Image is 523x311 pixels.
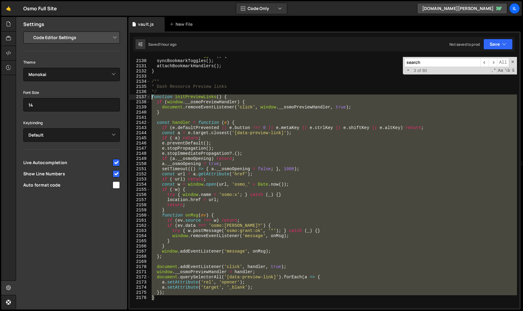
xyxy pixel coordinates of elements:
[23,171,112,177] span: Show Line Numbers
[130,94,150,100] div: 2137
[130,100,150,105] div: 2138
[130,244,150,249] div: 2166
[130,182,150,187] div: 2154
[138,21,154,27] div: vault.js
[23,182,112,188] span: Auto format code
[130,177,150,182] div: 2153
[159,42,177,47] div: 1 hour ago
[417,3,507,14] a: [DOMAIN_NAME][PERSON_NAME]
[130,161,150,167] div: 2150
[130,115,150,120] div: 2141
[509,3,520,14] a: Il
[130,264,150,270] div: 2170
[130,89,150,94] div: 2136
[130,58,150,64] div: 2130
[148,42,176,47] div: Saved
[130,151,150,156] div: 2148
[23,90,39,96] label: Font Size
[404,58,480,67] input: Search for
[1,1,16,16] a: 🤙
[130,187,150,192] div: 2155
[130,213,150,218] div: 2160
[130,146,150,151] div: 2147
[130,270,150,275] div: 2171
[130,203,150,208] div: 2158
[130,172,150,177] div: 2152
[489,58,497,67] span: ​
[130,84,150,89] div: 2135
[130,259,150,264] div: 2169
[130,228,150,233] div: 2163
[130,218,150,223] div: 2161
[130,275,150,280] div: 2172
[23,21,44,28] h2: Settings
[169,21,195,27] div: New File
[236,3,287,14] button: Code Only
[23,160,112,166] span: Live Autocompletion
[480,58,489,67] span: ​
[483,39,513,50] button: Save
[130,120,150,125] div: 2142
[130,64,150,69] div: 2131
[130,254,150,259] div: 2168
[130,285,150,290] div: 2174
[23,120,43,126] label: Keybinding
[130,208,150,213] div: 2159
[130,233,150,239] div: 2164
[23,59,35,65] label: Theme
[411,68,429,73] span: 3 of 90
[504,68,511,74] span: Whole Word Search
[23,5,57,12] div: Osmo Full Site
[130,74,150,79] div: 2133
[130,105,150,110] div: 2139
[130,125,150,131] div: 2143
[130,69,150,74] div: 2132
[130,280,150,285] div: 2173
[405,68,411,73] span: Toggle Replace mode
[130,239,150,244] div: 2165
[130,249,150,254] div: 2167
[130,131,150,136] div: 2144
[130,197,150,203] div: 2157
[130,192,150,197] div: 2156
[497,68,504,74] span: CaseSensitive Search
[130,290,150,295] div: 2175
[130,141,150,146] div: 2146
[130,167,150,172] div: 2151
[449,42,480,47] div: Not saved to prod
[130,223,150,228] div: 2162
[130,110,150,115] div: 2140
[130,79,150,84] div: 2134
[497,58,509,67] span: Alt-Enter
[130,295,150,300] div: 2176
[511,68,515,74] span: Search In Selection
[130,156,150,161] div: 2149
[130,136,150,141] div: 2145
[490,68,497,74] span: RegExp Search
